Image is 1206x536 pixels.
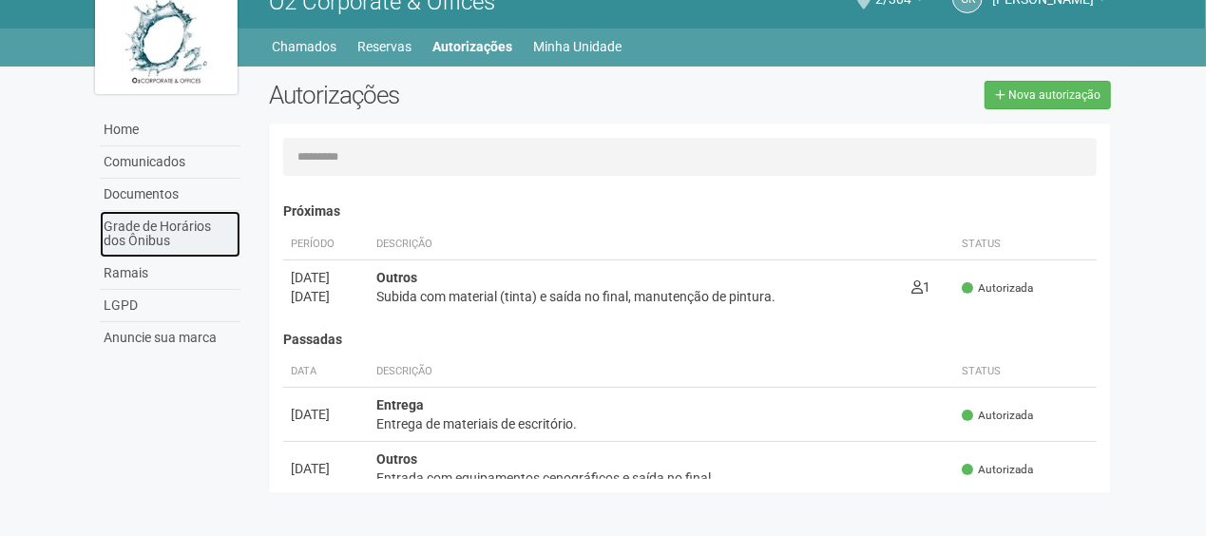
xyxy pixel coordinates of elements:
span: 1 [911,279,930,295]
a: Anuncie sua marca [100,322,240,354]
div: Entrega de materiais de escritório. [376,414,948,433]
h4: Passadas [283,333,1098,347]
div: [DATE] [291,268,361,287]
a: LGPD [100,290,240,322]
a: Chamados [273,33,337,60]
th: Data [283,356,369,388]
h2: Autorizações [269,81,676,109]
strong: Outros [376,451,417,467]
a: Minha Unidade [534,33,622,60]
th: Descrição [369,229,905,260]
th: Status [954,356,1097,388]
th: Período [283,229,369,260]
div: Subida com material (tinta) e saída no final, manutenção de pintura. [376,287,897,306]
a: Reservas [358,33,412,60]
div: Entrada com equipamentos cenográficos e saída no final. [376,469,948,488]
div: [DATE] [291,405,361,424]
th: Status [954,229,1097,260]
a: Comunicados [100,146,240,179]
span: Autorizada [962,408,1033,424]
span: Autorizada [962,280,1033,297]
strong: Outros [376,270,417,285]
span: Nova autorização [1008,88,1101,102]
h4: Próximas [283,204,1098,219]
a: Ramais [100,258,240,290]
div: [DATE] [291,459,361,478]
span: Autorizada [962,462,1033,478]
a: Autorizações [433,33,513,60]
a: Nova autorização [985,81,1111,109]
a: Home [100,114,240,146]
strong: Entrega [376,397,424,412]
a: Grade de Horários dos Ônibus [100,211,240,258]
a: Documentos [100,179,240,211]
th: Descrição [369,356,955,388]
div: [DATE] [291,287,361,306]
